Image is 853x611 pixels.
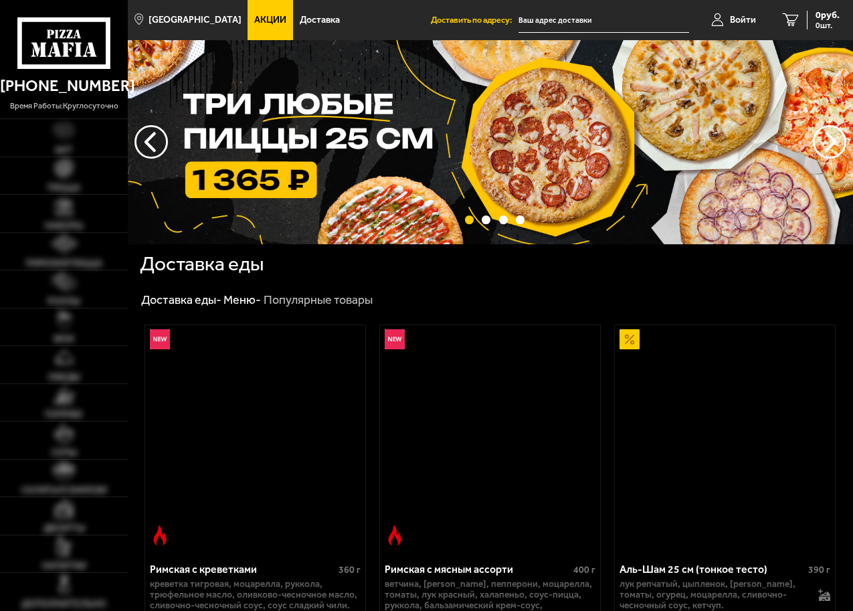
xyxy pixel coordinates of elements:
span: Обеды [48,373,80,382]
span: Хит [55,146,73,155]
a: НовинкаОстрое блюдоРимская с мясным ассорти [380,325,600,550]
span: Войти [730,15,756,25]
span: Напитки [42,561,86,571]
input: Ваш адрес доставки [518,8,689,33]
div: Римская с креветками [150,563,335,576]
span: Пицца [48,183,80,193]
span: Роллы [48,297,80,307]
span: 360 г [339,564,361,576]
button: точки переключения [465,215,474,224]
img: Акционный [620,329,640,349]
h1: Доставка еды [140,254,264,274]
span: Салаты и закуски [21,486,107,495]
span: 390 г [808,564,830,576]
img: Новинка [150,329,170,349]
img: Острое блюдо [385,525,405,545]
a: Меню- [223,292,261,307]
p: креветка тигровая, моцарелла, руккола, трюфельное масло, оливково-чесночное масло, сливочно-чесно... [150,579,361,611]
p: лук репчатый, цыпленок, [PERSON_NAME], томаты, огурец, моцарелла, сливочно-чесночный соус, кетчуп. [620,579,810,611]
img: Новинка [385,329,405,349]
button: точки переключения [482,215,490,224]
a: НовинкаОстрое блюдоРимская с креветками [145,325,365,550]
button: точки переключения [499,215,508,224]
span: 0 руб. [816,11,840,20]
span: Акции [254,15,286,25]
div: Римская с мясным ассорти [385,563,570,576]
span: Десерты [43,524,85,533]
button: следующий [134,125,168,159]
button: предыдущий [813,125,846,159]
span: Наборы [45,222,83,231]
img: Острое блюдо [150,525,170,545]
span: Доставка [300,15,340,25]
div: Аль-Шам 25 см (тонкое тесто) [620,563,805,576]
a: АкционныйАль-Шам 25 см (тонкое тесто) [615,325,835,550]
span: Римская пицца [26,259,102,268]
span: Горячее [45,410,83,420]
span: [GEOGRAPHIC_DATA] [149,15,242,25]
div: Популярные товары [264,292,373,308]
span: 0 шт. [816,21,840,29]
span: WOK [54,335,74,344]
a: Доставка еды- [141,292,221,307]
span: Доставить по адресу: [431,16,518,25]
span: Супы [52,448,77,458]
span: 400 г [573,564,595,576]
span: Дополнительно [21,600,106,609]
button: точки переключения [516,215,525,224]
